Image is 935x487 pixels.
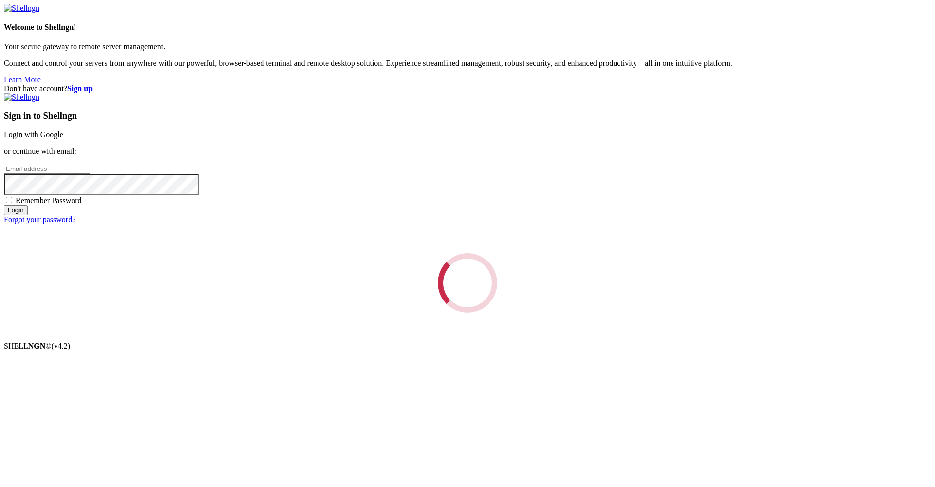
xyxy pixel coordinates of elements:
div: Don't have account? [4,84,931,93]
img: Shellngn [4,93,39,102]
span: Remember Password [16,196,82,205]
a: Sign up [67,84,93,93]
a: Forgot your password? [4,215,75,224]
p: Your secure gateway to remote server management. [4,42,931,51]
p: or continue with email: [4,147,931,156]
span: SHELL © [4,342,70,350]
p: Connect and control your servers from anywhere with our powerful, browser-based terminal and remo... [4,59,931,68]
input: Remember Password [6,197,12,203]
img: Shellngn [4,4,39,13]
b: NGN [28,342,46,350]
input: Login [4,205,28,215]
a: Login with Google [4,131,63,139]
h4: Welcome to Shellngn! [4,23,931,32]
span: 4.2.0 [52,342,71,350]
input: Email address [4,164,90,174]
h3: Sign in to Shellngn [4,111,931,121]
div: Loading... [438,253,497,313]
a: Learn More [4,75,41,84]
